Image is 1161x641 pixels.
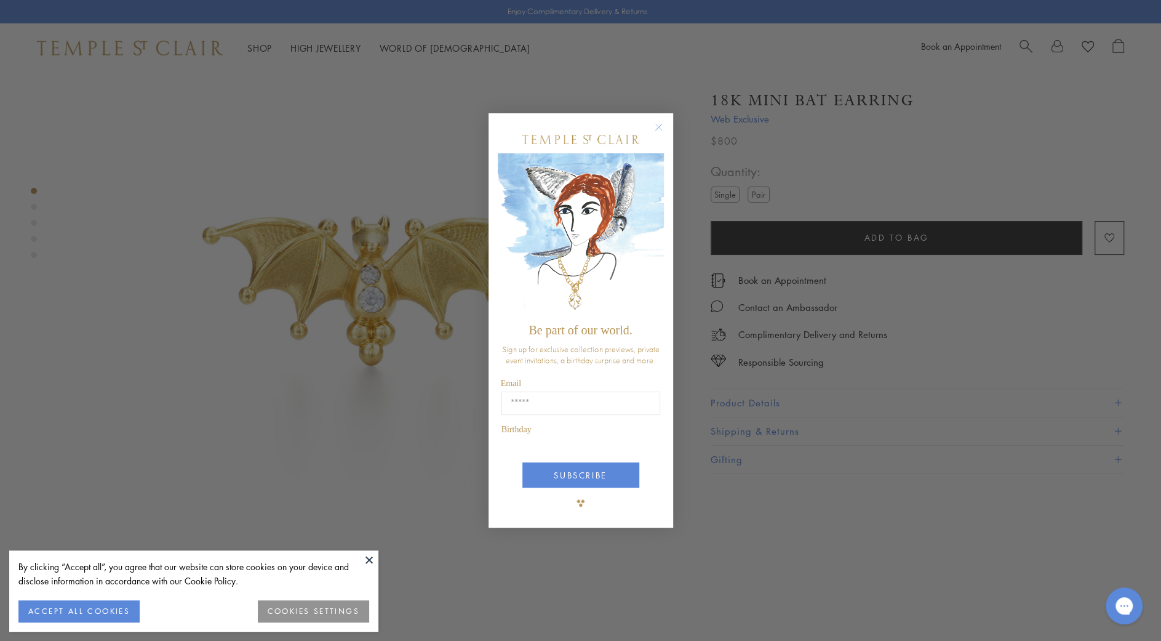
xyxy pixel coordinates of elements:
button: Close dialog [657,126,672,141]
span: Be part of our world. [529,323,632,337]
div: By clicking “Accept all”, you agree that our website can store cookies on your device and disclos... [18,560,369,588]
iframe: Gorgias live chat messenger [1099,583,1149,629]
button: ACCEPT ALL COOKIES [18,600,140,623]
button: COOKIES SETTINGS [258,600,369,623]
button: SUBSCRIBE [522,462,639,488]
span: Email [501,379,521,388]
img: Temple St. Clair [522,135,639,144]
img: c4a9eb12-d91a-4d4a-8ee0-386386f4f338.jpeg [498,153,664,318]
input: Email [501,392,660,415]
span: Birthday [501,425,532,434]
img: TSC [569,491,593,515]
span: Sign up for exclusive collection previews, private event invitations, a birthday surprise and more. [502,344,660,366]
